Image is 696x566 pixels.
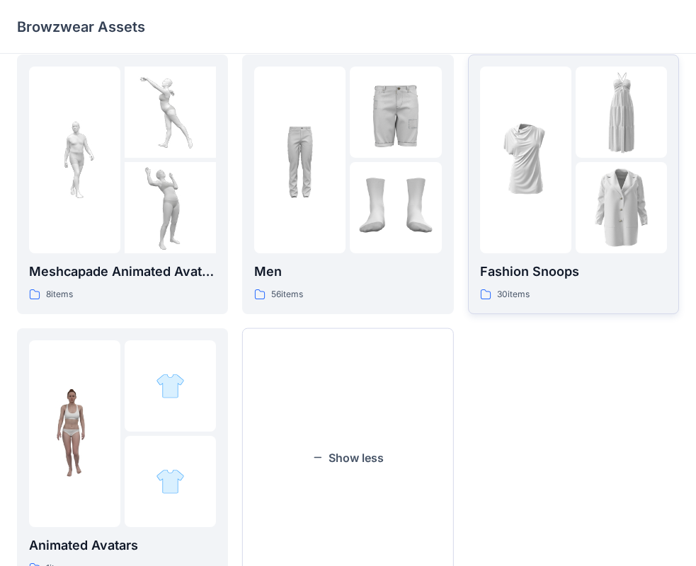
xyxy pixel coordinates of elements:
[156,371,185,400] img: folder 2
[17,17,145,37] p: Browzwear Assets
[480,114,571,205] img: folder 1
[29,536,216,555] p: Animated Avatars
[242,54,453,314] a: folder 1folder 2folder 3Men56items
[17,54,228,314] a: folder 1folder 2folder 3Meshcapade Animated Avatars8items
[497,287,530,302] p: 30 items
[576,162,667,253] img: folder 3
[350,67,441,158] img: folder 2
[576,67,667,158] img: folder 2
[29,114,120,205] img: folder 1
[468,54,679,314] a: folder 1folder 2folder 3Fashion Snoops30items
[46,287,73,302] p: 8 items
[480,262,667,282] p: Fashion Snoops
[350,162,441,253] img: folder 3
[156,467,185,496] img: folder 3
[271,287,303,302] p: 56 items
[29,388,120,479] img: folder 1
[29,262,216,282] p: Meshcapade Animated Avatars
[125,67,216,158] img: folder 2
[254,262,441,282] p: Men
[254,114,346,205] img: folder 1
[125,162,216,253] img: folder 3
